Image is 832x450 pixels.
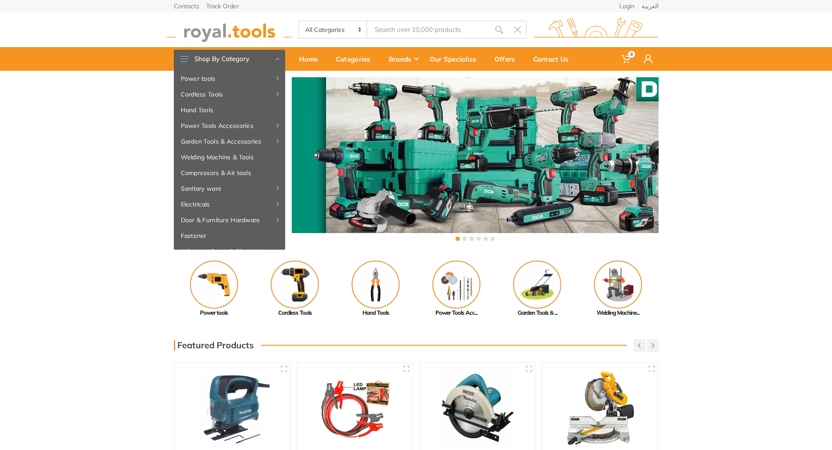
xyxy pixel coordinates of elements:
[174,212,285,228] a: Door & Furniture Hardware
[271,261,319,309] img: Royal - Cordless Tools
[174,86,285,102] a: Cordless Tools
[293,47,330,71] a: Home
[642,3,659,9] a: العربية
[330,50,383,68] div: Categories
[527,50,581,68] div: Contact Us
[578,309,659,317] div: Welding Machine...
[330,47,383,71] a: Categories
[550,371,650,445] img: Royal Tools - Mitre Saw 1650W 250 mm
[174,134,285,149] a: Garden Tools & Accessories
[293,50,330,68] div: Home
[174,165,285,181] a: Compressors & Air tools
[424,47,488,71] a: Our Specialize
[299,21,368,38] select: Category
[174,261,255,317] a: Power tools
[174,181,285,196] a: Sanitary ware
[174,149,285,165] a: Welding Machine & Tools
[352,261,400,309] img: Royal - Hand Tools
[174,71,285,86] a: Power tools
[488,50,527,68] div: Offers
[174,309,255,317] div: Power tools
[167,18,292,42] img: royal.tools Logo
[206,3,239,9] a: Track Order
[416,309,497,317] div: Power Tools Acc...
[255,261,335,317] a: Cordless Tools
[255,309,335,317] div: Cordless Tools
[619,3,635,9] a: Login
[527,47,581,71] a: Contact Us
[174,244,285,259] a: Adhesive, Spray & Chemical
[335,309,416,317] div: Hand Tools
[174,102,285,118] a: Hand Tools
[428,371,528,445] img: Royal Tools - Circular Saw 185mm (7-1/4
[174,228,285,244] a: Fastener
[383,50,424,68] div: Brands
[594,261,642,309] img: Royal - Welding Machine & Tools
[615,47,638,71] a: 0
[628,51,635,58] span: 0
[497,309,578,317] div: Garden Tools & ...
[578,261,659,317] a: Welding Machine...
[190,261,238,309] img: Royal - Power tools
[432,261,480,309] img: Royal - Power Tools Accessories
[174,196,285,212] a: Electricals
[183,371,283,445] img: Royal Tools - Jigsaw 450 W
[174,50,285,68] button: Shop By Category
[416,261,497,317] a: Power Tools Acc...
[497,261,578,317] a: Garden Tools & ...
[424,50,488,68] div: Our Specialize
[174,340,254,350] h3: Featured Products
[335,261,416,317] a: Hand Tools
[367,21,490,39] input: Site search
[174,118,285,134] a: Power Tools Accessories
[488,47,527,71] a: Offers
[305,371,405,445] img: Royal Tools - 600A 3mtr Booster Cable Jumper with LED Lamp
[513,261,561,309] img: Royal - Garden Tools & Accessories
[174,3,199,9] a: Contacts
[533,18,659,42] img: royal.tools Logo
